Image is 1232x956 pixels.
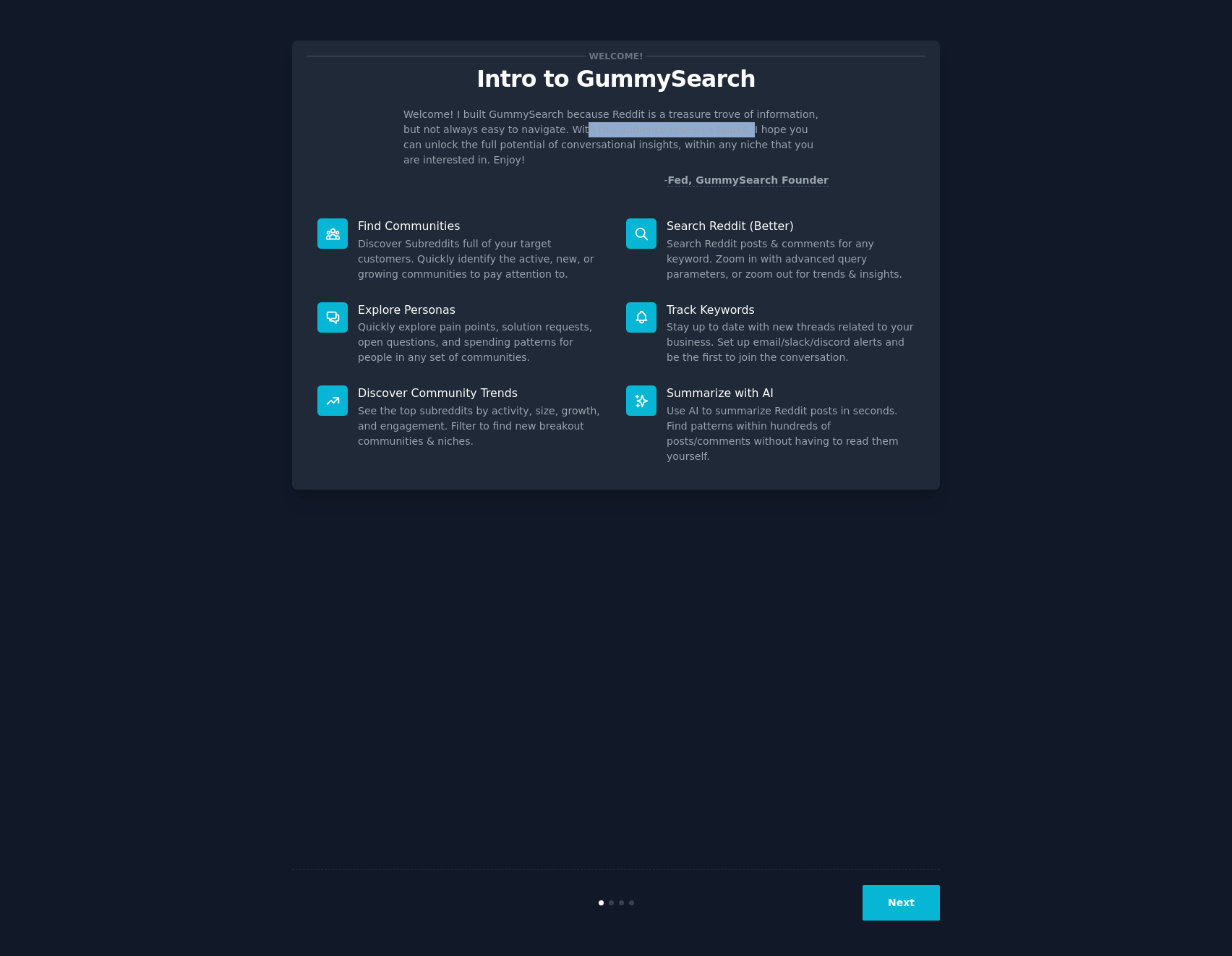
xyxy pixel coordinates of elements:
dd: See the top subreddits by activity, size, growth, and engagement. Filter to find new breakout com... [358,404,606,449]
p: Track Keywords [667,302,915,317]
dd: Stay up to date with new threads related to your business. Set up email/slack/discord alerts and ... [667,320,915,365]
dd: Discover Subreddits full of your target customers. Quickly identify the active, new, or growing c... [358,236,606,282]
p: Intro to GummySearch [307,67,925,92]
dd: Use AI to summarize Reddit posts in seconds. Find patterns within hundreds of posts/comments with... [667,404,915,464]
p: Find Communities [358,218,606,234]
p: Search Reddit (Better) [667,218,915,234]
p: Welcome! I built GummySearch because Reddit is a treasure trove of information, but not always ea... [403,107,829,168]
p: Summarize with AI [667,385,915,401]
p: Explore Personas [358,302,606,317]
p: Discover Community Trends [358,385,606,401]
div: - [664,173,829,188]
dd: Quickly explore pain points, solution requests, open questions, and spending patterns for people ... [358,320,606,365]
button: Next [863,885,940,921]
dd: Search Reddit posts & comments for any keyword. Zoom in with advanced query parameters, or zoom o... [667,236,915,282]
a: Fed, GummySearch Founder [667,174,829,187]
span: Welcome! [586,48,646,64]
